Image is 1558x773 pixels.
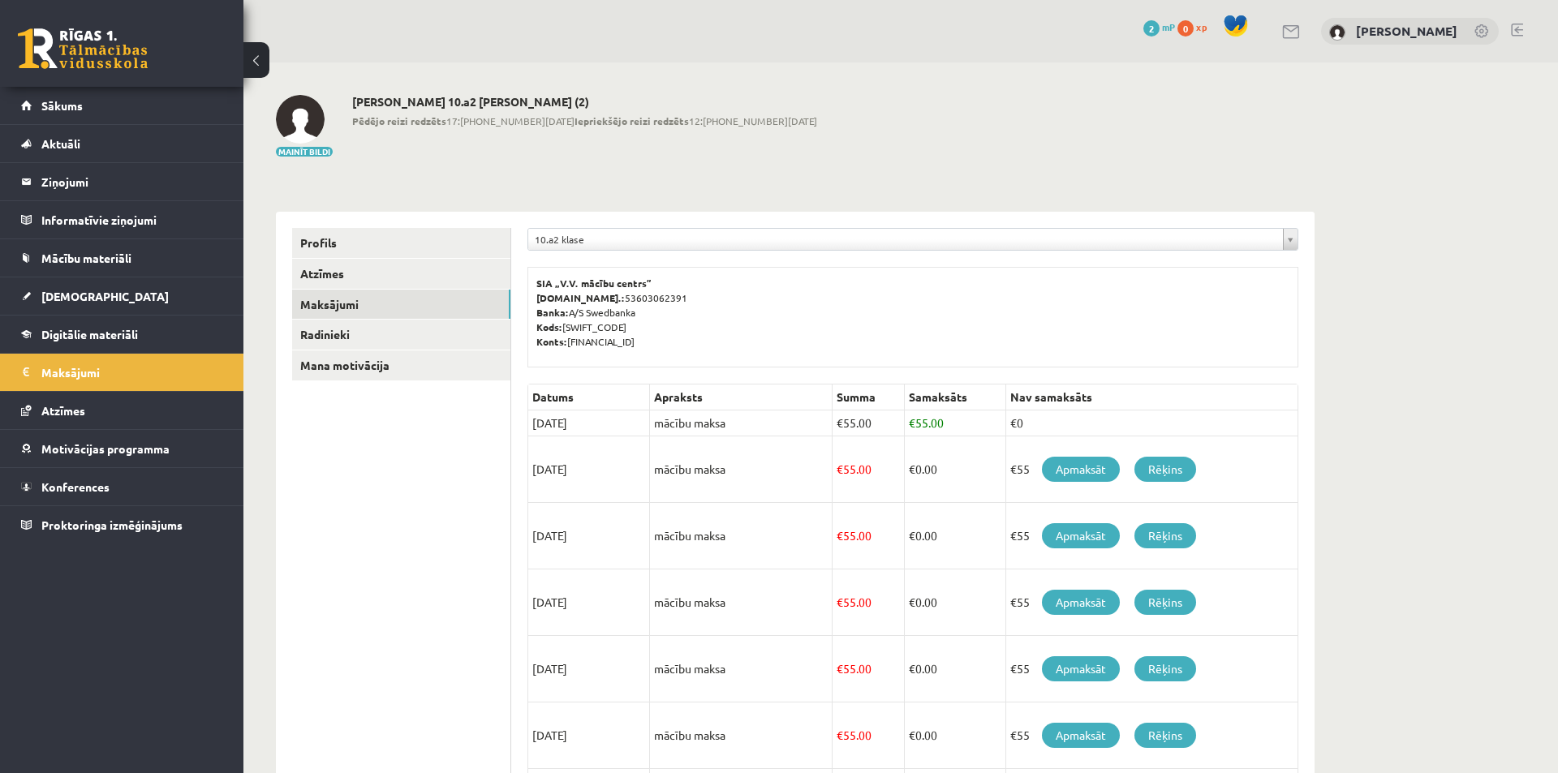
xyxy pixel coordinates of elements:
legend: Ziņojumi [41,163,223,200]
td: €55 [1005,569,1298,636]
h2: [PERSON_NAME] 10.a2 [PERSON_NAME] (2) [352,95,817,109]
a: Apmaksāt [1042,590,1120,615]
a: Rīgas 1. Tālmācības vidusskola [18,28,148,69]
span: Digitālie materiāli [41,327,138,341]
td: 0.00 [904,702,1005,769]
a: Rēķins [1134,723,1196,748]
td: €55 [1005,636,1298,702]
span: Konferences [41,479,110,494]
a: 0 xp [1177,20,1215,33]
td: 0.00 [904,503,1005,569]
td: mācību maksa [650,436,833,503]
a: Mācību materiāli [21,239,223,277]
td: 0.00 [904,436,1005,503]
td: [DATE] [528,569,650,636]
a: Rēķins [1134,457,1196,482]
a: Rēķins [1134,590,1196,615]
th: Samaksāts [904,384,1005,410]
span: Atzīmes [41,403,85,418]
b: Kods: [536,320,562,333]
th: Datums [528,384,650,410]
span: € [837,728,843,742]
a: 10.a2 klase [528,229,1298,250]
a: Digitālie materiāli [21,316,223,353]
b: Pēdējo reizi redzēts [352,114,446,127]
a: Ziņojumi [21,163,223,200]
a: Konferences [21,468,223,505]
span: € [837,595,843,609]
td: 0.00 [904,636,1005,702]
a: Aktuāli [21,125,223,162]
span: Sākums [41,98,83,113]
td: €55 [1005,702,1298,769]
td: €55 [1005,503,1298,569]
td: [DATE] [528,702,650,769]
b: SIA „V.V. mācību centrs” [536,277,652,290]
a: [DEMOGRAPHIC_DATA] [21,277,223,315]
span: Mācību materiāli [41,251,131,265]
td: €0 [1005,410,1298,436]
p: 53603062391 A/S Swedbanka [SWIFT_CODE] [FINANCIAL_ID] [536,276,1289,349]
th: Apraksts [650,384,833,410]
span: Aktuāli [41,136,80,151]
legend: Informatīvie ziņojumi [41,201,223,238]
td: mācību maksa [650,503,833,569]
a: Rēķins [1134,656,1196,681]
span: 0 [1177,20,1194,37]
span: 2 [1143,20,1160,37]
b: Iepriekšējo reizi redzēts [575,114,689,127]
a: [PERSON_NAME] [1356,23,1457,39]
a: Maksājumi [292,290,510,320]
span: € [909,415,915,430]
span: € [909,661,915,676]
span: 17:[PHONE_NUMBER][DATE] 12:[PHONE_NUMBER][DATE] [352,114,817,128]
a: Motivācijas programma [21,430,223,467]
b: [DOMAIN_NAME].: [536,291,625,304]
td: 55.00 [833,702,905,769]
td: 55.00 [833,503,905,569]
legend: Maksājumi [41,354,223,391]
span: € [909,462,915,476]
b: Banka: [536,306,569,319]
a: Apmaksāt [1042,523,1120,548]
td: mācību maksa [650,410,833,436]
img: Samanta Žigaļeva [1329,24,1345,41]
span: xp [1196,20,1207,33]
button: Mainīt bildi [276,147,333,157]
a: 2 mP [1143,20,1175,33]
td: €55 [1005,436,1298,503]
span: € [909,728,915,742]
th: Summa [833,384,905,410]
td: [DATE] [528,436,650,503]
td: mācību maksa [650,569,833,636]
span: € [837,462,843,476]
td: 0.00 [904,569,1005,636]
span: € [909,528,915,543]
b: Konts: [536,335,567,348]
td: mācību maksa [650,636,833,702]
td: 55.00 [904,410,1005,436]
a: Profils [292,228,510,258]
td: 55.00 [833,436,905,503]
a: Radinieki [292,320,510,350]
span: [DEMOGRAPHIC_DATA] [41,289,169,303]
img: Samanta Žigaļeva [276,95,325,144]
a: Sākums [21,87,223,124]
td: 55.00 [833,569,905,636]
span: mP [1162,20,1175,33]
a: Rēķins [1134,523,1196,548]
a: Apmaksāt [1042,457,1120,482]
span: € [909,595,915,609]
td: mācību maksa [650,702,833,769]
th: Nav samaksāts [1005,384,1298,410]
span: Motivācijas programma [41,441,170,456]
a: Atzīmes [292,259,510,289]
a: Apmaksāt [1042,656,1120,681]
span: € [837,415,843,430]
a: Apmaksāt [1042,723,1120,748]
td: 55.00 [833,410,905,436]
a: Maksājumi [21,354,223,391]
td: [DATE] [528,503,650,569]
a: Proktoringa izmēģinājums [21,506,223,543]
td: 55.00 [833,636,905,702]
